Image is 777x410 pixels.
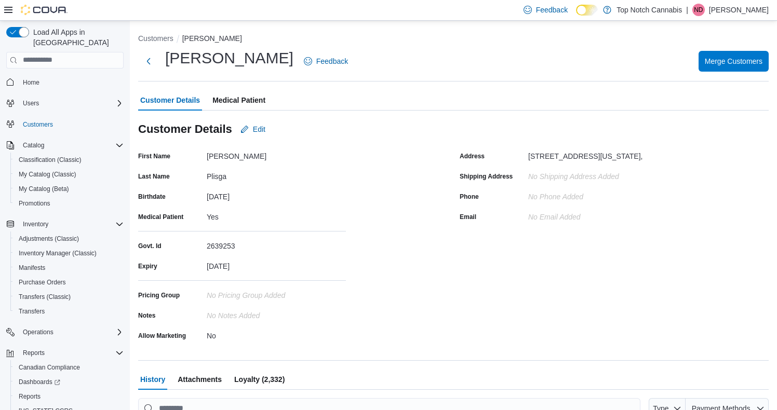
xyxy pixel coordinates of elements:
button: Home [2,75,128,90]
button: Catalog [19,139,48,152]
span: Catalog [19,139,124,152]
button: Inventory [2,217,128,231]
span: Feedback [536,5,568,15]
p: Top Notch Cannabis [617,4,682,16]
span: Reports [19,347,124,359]
button: Manifests [10,261,128,275]
span: Feedback [316,56,348,66]
span: My Catalog (Beta) [19,185,69,193]
a: Transfers [15,305,49,318]
span: Adjustments (Classic) [15,233,124,245]
button: Transfers (Classic) [10,290,128,304]
a: Inventory Manager (Classic) [15,247,101,259]
button: Customers [2,117,128,132]
button: Merge Customers [699,51,769,72]
span: Inventory [23,220,48,228]
span: Merge Customers [705,56,762,66]
label: Expiry [138,262,157,270]
span: Customer Details [140,90,200,111]
label: First Name [138,152,170,160]
span: Load All Apps in [GEOGRAPHIC_DATA] [29,27,124,48]
span: ND [694,4,703,16]
span: Canadian Compliance [19,363,80,372]
span: Dashboards [19,378,60,386]
span: Operations [23,328,53,336]
button: [PERSON_NAME] [182,34,242,43]
span: History [140,369,165,390]
button: Reports [2,346,128,360]
span: Customers [23,120,53,129]
div: No Notes added [207,307,346,320]
div: [STREET_ADDRESS][US_STATE], [528,148,642,160]
div: No Shipping Address added [528,168,667,181]
span: Attachments [178,369,222,390]
span: Transfers [15,305,124,318]
label: Pricing Group [138,291,180,299]
button: Inventory Manager (Classic) [10,246,128,261]
label: Last Name [138,172,170,181]
span: Transfers [19,307,45,316]
button: Canadian Compliance [10,360,128,375]
div: [DATE] [207,258,346,270]
div: No Phone added [528,188,583,201]
label: Email [460,213,476,221]
div: No Pricing Group Added [207,287,346,299]
span: Adjustments (Classic) [19,235,79,243]
span: Reports [23,349,45,357]
span: Transfers (Classic) [15,291,124,303]
label: Medical Patient [138,213,183,221]
span: Manifests [15,262,124,274]
span: Users [23,99,39,107]
a: Canadian Compliance [15,361,84,374]
label: Shipping Address [460,172,513,181]
div: 2639253 [207,238,346,250]
span: Reports [15,390,124,403]
button: Catalog [2,138,128,153]
button: My Catalog (Classic) [10,167,128,182]
a: Manifests [15,262,49,274]
h1: [PERSON_NAME] [165,48,293,69]
span: Canadian Compliance [15,361,124,374]
span: Loyalty (2,332) [234,369,285,390]
span: Classification (Classic) [19,156,82,164]
a: Dashboards [10,375,128,389]
button: Edit [236,119,270,140]
p: | [686,4,688,16]
a: Transfers (Classic) [15,291,75,303]
span: Transfers (Classic) [19,293,71,301]
label: Birthdate [138,193,166,201]
a: Reports [15,390,45,403]
a: Home [19,76,44,89]
button: Next [138,51,159,72]
div: No [207,327,346,340]
button: Customers [138,34,173,43]
label: Allow Marketing [138,332,186,340]
a: Promotions [15,197,55,210]
span: Dashboards [15,376,124,388]
div: Plisga [207,168,346,181]
span: My Catalog (Classic) [15,168,124,181]
button: Operations [19,326,58,338]
label: Phone [460,193,479,201]
a: Feedback [300,51,352,72]
h3: Customer Details [138,123,232,135]
span: My Catalog (Beta) [15,183,124,195]
button: Promotions [10,196,128,211]
button: My Catalog (Beta) [10,182,128,196]
span: My Catalog (Classic) [19,170,76,179]
span: Inventory Manager (Classic) [15,247,124,259]
span: Inventory [19,218,124,230]
button: Reports [19,347,49,359]
span: Medical Patient [212,90,265,111]
span: Customers [19,118,124,131]
div: Nick Duperry [692,4,705,16]
div: No Email added [528,209,581,221]
a: Dashboards [15,376,64,388]
span: Purchase Orders [15,276,124,289]
a: My Catalog (Beta) [15,183,73,195]
span: Promotions [19,199,50,208]
span: Reports [19,392,41,401]
a: Classification (Classic) [15,154,86,166]
span: Users [19,97,124,110]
